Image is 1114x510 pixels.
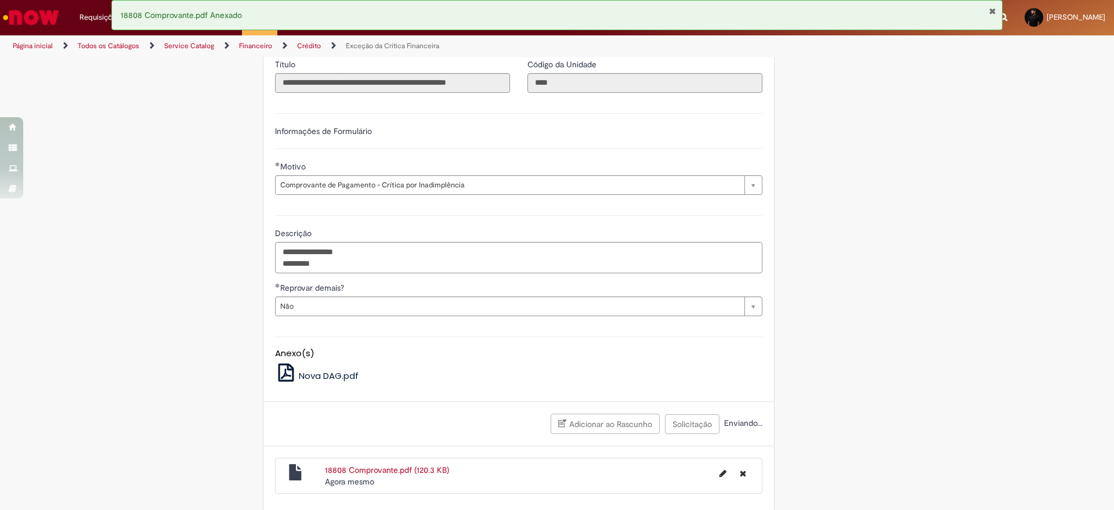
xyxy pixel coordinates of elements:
[275,162,280,167] span: Obrigatório Preenchido
[275,283,280,288] span: Obrigatório Preenchido
[121,10,242,20] span: 18808 Comprovante.pdf Anexado
[275,370,359,382] a: Nova DAG.pdf
[989,6,996,16] button: Fechar Notificação
[346,41,439,50] a: Exceção da Crítica Financeira
[325,476,374,487] time: 28/08/2025 17:24:14
[275,126,372,136] label: Informações de Formulário
[722,418,762,428] span: Enviando...
[527,59,599,70] label: Somente leitura - Código da Unidade
[280,176,739,194] span: Comprovante de Pagamento - Crítica por Inadimplência
[712,464,733,483] button: Editar nome de arquivo 18808 Comprovante.pdf
[13,41,53,50] a: Página inicial
[325,465,449,475] a: 18808 Comprovante.pdf (120.3 KB)
[325,476,374,487] span: Agora mesmo
[275,73,510,93] input: Título
[78,41,139,50] a: Todos os Catálogos
[275,349,762,359] h5: Anexo(s)
[527,73,762,93] input: Código da Unidade
[275,228,314,238] span: Descrição
[280,297,739,316] span: Não
[280,161,308,172] span: Motivo
[239,41,272,50] a: Financeiro
[275,59,298,70] label: Somente leitura - Título
[1047,12,1105,22] span: [PERSON_NAME]
[299,370,359,382] span: Nova DAG.pdf
[1,6,61,29] img: ServiceNow
[9,35,734,57] ul: Trilhas de página
[733,464,753,483] button: Excluir 18808 Comprovante.pdf
[297,41,321,50] a: Crédito
[280,283,346,293] span: Reprovar demais?
[79,12,120,23] span: Requisições
[275,242,762,273] textarea: Descrição
[164,41,214,50] a: Service Catalog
